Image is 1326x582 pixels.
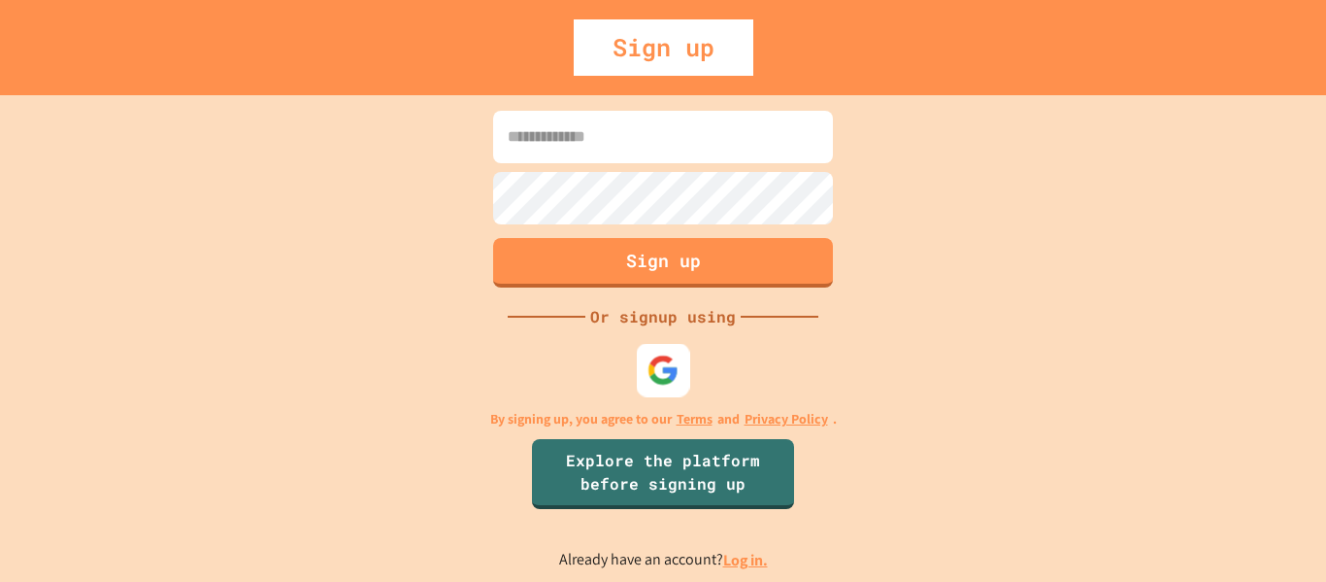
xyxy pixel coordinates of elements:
a: Log in. [723,550,768,570]
p: Already have an account? [559,548,768,572]
p: By signing up, you agree to our and . [490,409,837,429]
img: google-icon.svg [647,354,680,386]
a: Privacy Policy [745,409,828,429]
div: Sign up [574,19,753,76]
button: Sign up [493,238,833,288]
a: Explore the platform before signing up [532,439,794,509]
div: Or signup using [585,305,741,328]
a: Terms [677,409,713,429]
